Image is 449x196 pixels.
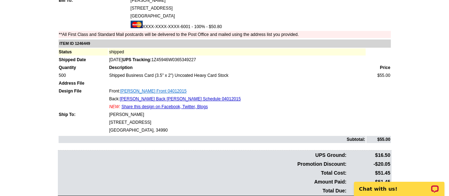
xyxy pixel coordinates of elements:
[109,119,365,126] td: [STREET_ADDRESS]
[59,151,347,159] td: UPS Ground:
[120,96,241,101] a: [PERSON_NAME] Back [PERSON_NAME] Schedule 04012015
[109,48,365,55] td: shipped
[59,80,108,87] td: Address File
[120,89,187,94] a: [PERSON_NAME] Front 04012015
[59,160,347,168] td: Promotion Discount:
[59,187,347,195] td: Total Due:
[130,20,391,30] td: XXXX-XXXX-XXXX-6001 - 100% - $50.80
[347,187,390,195] td: $0.00
[109,64,365,71] td: Description
[59,178,347,186] td: Amount Paid:
[109,72,365,79] td: Shipped Business Card (3.5" x 2") Uncoated Heavy Card Stock
[121,104,208,109] a: Share this design on Facebook, Twitter, Blogs
[59,64,108,71] td: Quantity
[122,57,151,62] strong: UPS Tracking:
[130,12,391,20] td: [GEOGRAPHIC_DATA]
[109,104,120,109] span: NEW:
[59,136,366,143] td: Subtotal:
[366,64,391,71] td: Price
[109,111,365,118] td: [PERSON_NAME]
[59,56,108,63] td: Shipped Date
[366,136,391,143] td: $55.00
[59,39,391,48] td: ITEM ID 1246449
[59,31,391,38] td: **All First Class and Standard Mail postcards will be delivered to the Post Office and mailed usi...
[130,5,391,12] td: [STREET_ADDRESS]
[349,174,449,196] iframe: LiveChat chat widget
[347,169,390,177] td: $51.45
[59,88,108,95] td: Design File
[59,111,108,118] td: Ship To:
[109,56,365,63] td: [DATE]
[59,169,347,177] td: Total Cost:
[347,151,390,159] td: $16.50
[122,57,196,62] span: 1Z45946W0365349227
[109,95,365,102] td: Back:
[347,160,390,168] td: -$20.05
[109,127,365,134] td: [GEOGRAPHIC_DATA], 34990
[59,48,108,55] td: Status
[366,72,391,79] td: $55.00
[347,178,390,186] td: $51.45
[131,21,143,28] img: mast.gif
[59,72,108,79] td: 500
[109,88,365,95] td: Front:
